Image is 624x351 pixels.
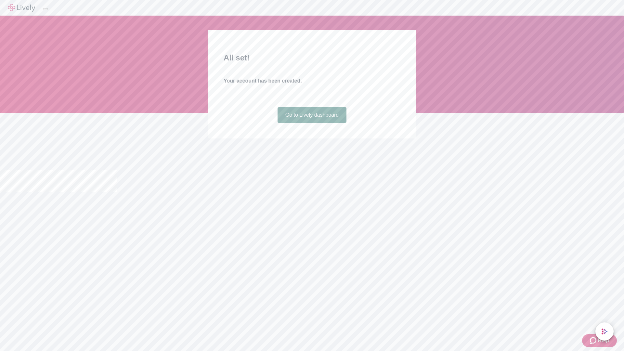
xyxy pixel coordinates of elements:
[598,337,609,344] span: Help
[43,8,48,10] button: Log out
[278,107,347,123] a: Go to Lively dashboard
[582,334,617,347] button: Zendesk support iconHelp
[590,337,598,344] svg: Zendesk support icon
[601,328,608,335] svg: Lively AI Assistant
[595,322,614,341] button: chat
[224,52,400,64] h2: All set!
[8,4,35,12] img: Lively
[224,77,400,85] h4: Your account has been created.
